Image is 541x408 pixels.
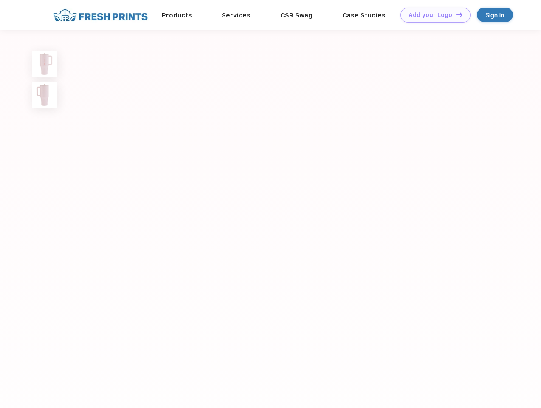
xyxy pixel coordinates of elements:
img: DT [456,12,462,17]
a: Products [162,11,192,19]
img: fo%20logo%202.webp [51,8,150,23]
a: Sign in [477,8,513,22]
img: func=resize&h=100 [32,51,57,76]
div: Add your Logo [409,11,452,19]
div: Sign in [486,10,504,20]
img: func=resize&h=100 [32,82,57,108]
